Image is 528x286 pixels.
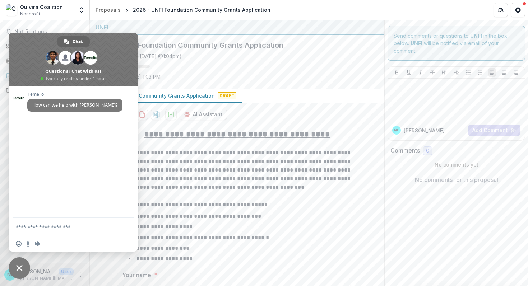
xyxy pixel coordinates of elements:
span: Audio message [34,241,40,247]
span: Nonprofit [20,11,40,17]
button: Italicize [416,68,425,77]
span: Send a file [25,241,31,247]
button: download-proposal [151,109,162,120]
span: Insert an emoji [16,241,22,247]
button: Open entity switcher [77,3,87,17]
div: Chat [57,36,90,47]
p: [PERSON_NAME] [19,268,56,275]
button: Align Left [488,68,496,77]
p: User [59,268,74,275]
div: Send comments or questions to in the box below. will be notified via email of your comment. [388,26,525,61]
span: Draft [218,92,236,99]
button: Partners [494,3,508,17]
a: Proposals [93,5,124,15]
button: AI Assistant [180,109,227,120]
p: [PERSON_NAME] [404,127,445,134]
p: Your name [122,271,151,279]
button: Add Comment [468,125,520,136]
div: Quivira Coalition [20,3,63,11]
button: Heading 1 [440,68,449,77]
button: Underline [404,68,413,77]
button: Notifications [3,26,87,37]
a: Documents [3,84,87,96]
strong: UNFI [411,40,422,46]
p: UNFI Foundation Community Grants Application [96,92,215,99]
button: download-proposal [136,109,148,120]
button: Heading 2 [452,68,460,77]
img: Quivira Coalition [6,4,17,16]
a: Tasks [3,55,87,67]
span: Chat [73,36,83,47]
div: UNFI [96,23,379,32]
button: More [77,271,85,279]
button: Align Center [500,68,508,77]
button: Bullet List [464,68,473,77]
button: Get Help [511,3,525,17]
div: Nina Listro [394,128,399,132]
div: Close chat [9,257,30,279]
span: Temelio [27,92,122,97]
p: No comments for this proposal [415,175,498,184]
div: Proposals [96,6,121,14]
a: Dashboard [3,40,87,52]
h2: Comments [390,147,420,154]
button: Ordered List [476,68,485,77]
a: Proposals [3,70,87,81]
div: Saved [DATE] ( [DATE] @ 1:04pm ) [106,52,182,60]
p: No comments yet [390,161,522,168]
span: How can we help with [PERSON_NAME]? [32,102,117,108]
p: [PERSON_NAME][EMAIL_ADDRESS][DOMAIN_NAME] [19,275,74,282]
h2: 2026 - UNFI Foundation Community Grants Application [96,41,367,50]
div: 2026 - UNFI Foundation Community Grants Application [133,6,270,14]
span: 0 [426,148,429,154]
button: Align Right [511,68,520,77]
button: Strike [428,68,437,77]
span: Notifications [14,29,84,35]
div: Nina Listro [7,272,13,277]
textarea: Compose your message... [16,224,115,230]
button: download-proposal [165,109,177,120]
nav: breadcrumb [93,5,273,15]
strong: UNFI [470,33,482,39]
button: Bold [393,68,401,77]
